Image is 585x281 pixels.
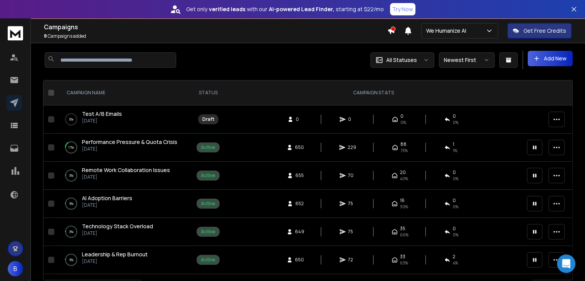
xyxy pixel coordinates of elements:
[82,202,132,208] p: [DATE]
[57,246,192,274] td: 3%Leadership & Rep Burnout[DATE]
[507,23,572,38] button: Get Free Credits
[69,256,73,264] p: 3 %
[295,201,304,207] span: 652
[453,169,456,176] span: 0
[348,144,356,151] span: 229
[209,5,245,13] strong: verified leads
[44,22,387,32] h1: Campaigns
[295,172,304,179] span: 655
[82,146,177,152] p: [DATE]
[69,200,73,207] p: 3 %
[82,222,153,230] a: Technology Stack Overload
[390,3,415,15] button: Try Now
[69,115,73,123] p: 0 %
[82,138,177,146] a: Performance Pressure & Quota Crisis
[400,147,408,154] span: 73 %
[8,261,23,276] button: B
[82,258,148,264] p: [DATE]
[453,119,458,125] span: 0%
[82,230,153,236] p: [DATE]
[201,257,215,263] div: Active
[392,5,413,13] p: Try Now
[295,144,304,151] span: 650
[400,119,406,125] span: 0%
[400,260,408,266] span: 63 %
[453,113,456,119] span: 0
[82,138,177,146] span: Performance Pressure & Quota Crisis
[295,229,304,235] span: 649
[201,229,215,235] div: Active
[453,176,458,182] span: 0 %
[202,116,214,122] div: Draft
[400,197,405,204] span: 16
[348,229,356,235] span: 75
[400,141,407,147] span: 88
[453,260,458,266] span: 4 %
[453,141,454,147] span: 1
[453,147,457,154] span: 1 %
[295,257,304,263] span: 650
[348,116,356,122] span: 0
[224,80,522,105] th: CAMPAIGN STATS
[453,197,456,204] span: 0
[192,80,224,105] th: STATUS
[44,33,387,39] p: Campaigns added
[82,110,122,118] a: Test A/B Emails
[57,162,192,190] td: 3%Remote Work Collaboration Issues[DATE]
[57,134,192,162] td: 17%Performance Pressure & Quota Crisis[DATE]
[400,169,406,176] span: 20
[439,52,495,68] button: Newest First
[201,201,215,207] div: Active
[201,172,215,179] div: Active
[68,144,74,151] p: 17 %
[400,254,405,260] span: 33
[296,116,303,122] span: 0
[523,27,566,35] p: Get Free Credits
[557,254,575,273] div: Open Intercom Messenger
[400,226,405,232] span: 35
[69,172,73,179] p: 3 %
[82,166,170,174] a: Remote Work Collaboration Issues
[44,33,47,39] span: 8
[400,176,408,182] span: 40 %
[426,27,469,35] p: We Humanize AI
[453,232,458,238] span: 0 %
[201,144,215,151] div: Active
[57,105,192,134] td: 0%Test A/B Emails[DATE]
[400,113,403,119] span: 0
[386,56,417,64] p: All Statuses
[453,226,456,232] span: 0
[348,172,356,179] span: 70
[82,194,132,202] a: AI Adoption Barriers
[57,190,192,218] td: 3%AI Adoption Barriers[DATE]
[57,218,192,246] td: 3%Technology Stack Overload[DATE]
[528,51,573,66] button: Add New
[82,174,170,180] p: [DATE]
[400,204,408,210] span: 30 %
[69,228,73,236] p: 3 %
[453,204,458,210] span: 0 %
[269,5,334,13] strong: AI-powered Lead Finder,
[186,5,384,13] p: Get only with our starting at $22/mo
[348,257,356,263] span: 72
[82,110,122,117] span: Test A/B Emails
[453,254,455,260] span: 2
[348,201,356,207] span: 75
[400,232,408,238] span: 66 %
[8,26,23,40] img: logo
[82,118,122,124] p: [DATE]
[57,80,192,105] th: CAMPAIGN NAME
[82,251,148,258] a: Leadership & Rep Burnout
